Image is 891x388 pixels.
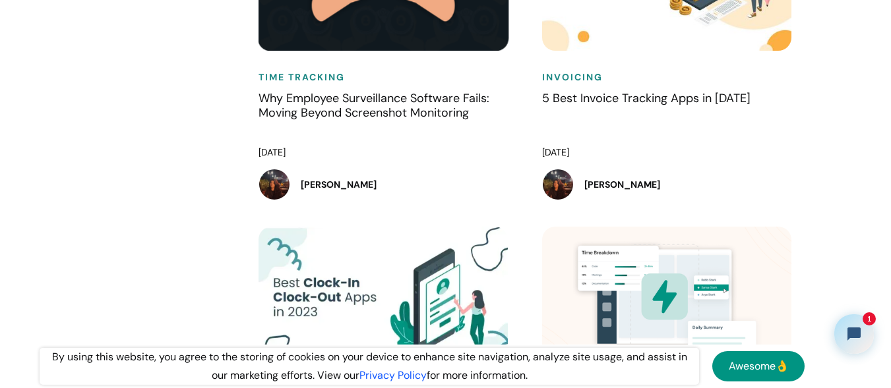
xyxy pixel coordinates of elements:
a: [PERSON_NAME] [259,169,516,200]
div: [DATE] [259,144,516,162]
a: [PERSON_NAME] [542,169,799,200]
h4: 5 Best Invoice Tracking Apps in [DATE] [542,91,799,137]
h6: Time Tracking [259,70,516,84]
iframe: Tidio Chat [823,303,885,365]
h6: Invoicing [542,70,799,84]
h5: [PERSON_NAME] [584,178,660,191]
h4: Why Employee Surveillance Software Fails: Moving Beyond Screenshot Monitoring [259,91,516,137]
h5: [PERSON_NAME] [301,178,377,191]
a: Privacy Policy [359,368,427,382]
a: Awesome👌 [712,351,805,381]
div: [DATE] [542,144,799,162]
div: By using this website, you agree to the storing of cookies on your device to enhance site navigat... [40,348,699,385]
